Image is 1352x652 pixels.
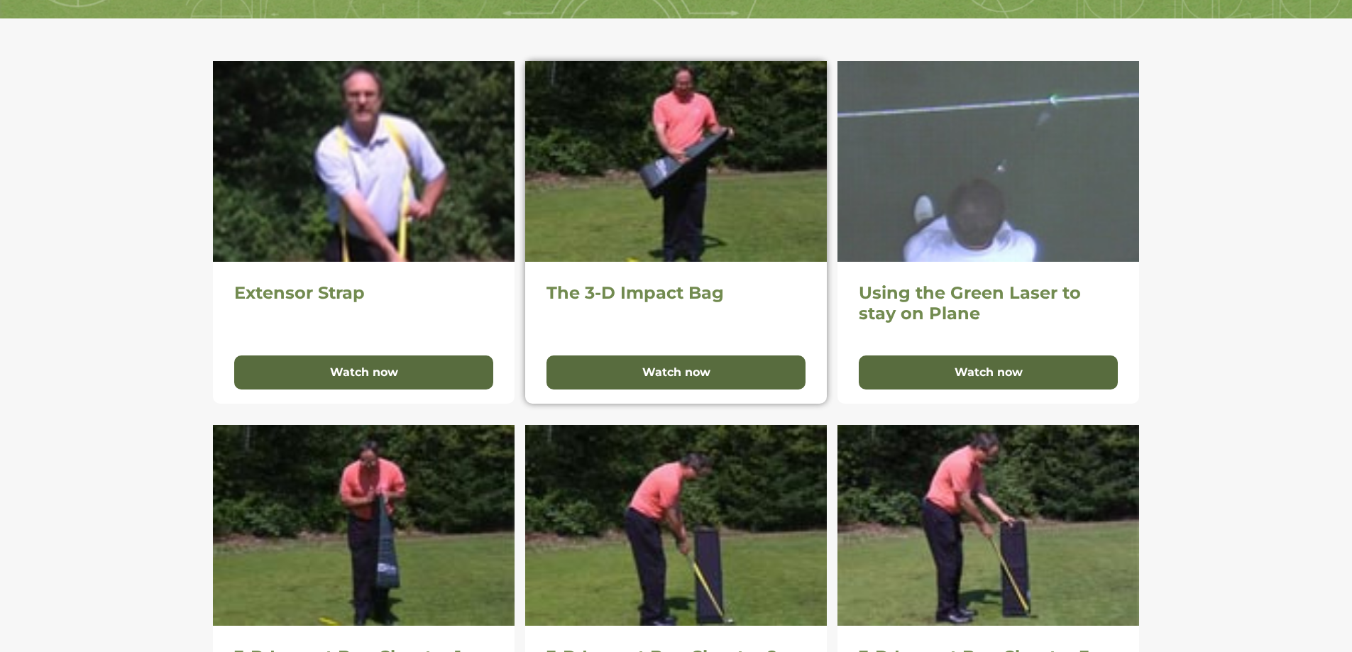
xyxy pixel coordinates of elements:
button: Watch now [546,355,806,389]
button: Watch now [234,355,493,389]
button: Watch now [859,355,1118,389]
h2: Extensor Strap [234,283,493,304]
h2: Using the Green Laser to stay on Plane [859,283,1118,324]
h2: The 3-D Impact Bag [546,283,806,304]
